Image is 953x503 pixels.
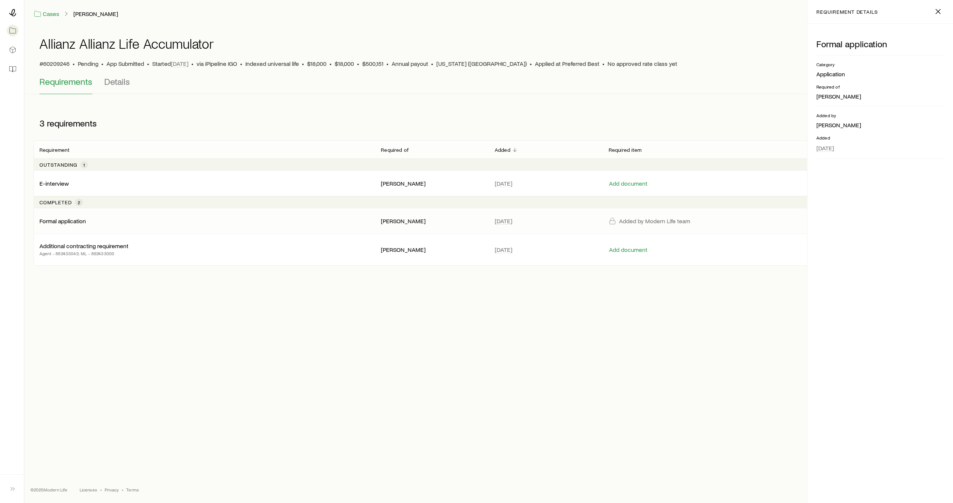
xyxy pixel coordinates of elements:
[100,487,102,493] span: •
[381,147,409,153] p: Required of
[191,60,194,67] span: •
[816,70,944,78] p: Application
[381,246,483,253] p: [PERSON_NAME]
[39,217,86,225] p: Formal application
[34,10,60,18] a: Cases
[80,487,97,493] a: Licenses
[39,162,77,168] p: Outstanding
[39,118,45,128] span: 3
[816,93,944,100] p: [PERSON_NAME]
[495,217,512,225] span: [DATE]
[39,242,128,250] p: Additional contracting requirement
[31,487,68,493] p: © 2025 Modern Life
[39,199,72,205] p: Completed
[609,246,648,253] button: Add document
[816,39,944,49] p: Formal application
[39,147,69,153] p: Requirement
[329,60,332,67] span: •
[386,60,389,67] span: •
[39,60,70,67] span: #60209246
[495,180,512,187] span: [DATE]
[73,60,75,67] span: •
[816,9,878,15] p: requirement details
[602,60,605,67] span: •
[105,487,119,493] a: Privacy
[78,60,98,67] p: Pending
[73,10,118,17] a: [PERSON_NAME]
[39,76,92,87] span: Requirements
[101,60,103,67] span: •
[816,121,944,129] p: [PERSON_NAME]
[104,76,130,87] span: Details
[152,60,188,67] p: Started
[392,60,428,67] span: Annual payout
[78,199,80,205] span: 2
[381,180,483,187] p: [PERSON_NAME]
[39,36,214,51] h1: Allianz Allianz Life Accumulator
[816,112,944,118] p: Added by
[619,217,690,225] p: Added by Modern Life team
[609,147,641,153] p: Required item
[302,60,304,67] span: •
[245,60,299,67] span: Indexed universal life
[39,180,69,187] p: E-interview
[608,60,677,67] span: No approved rate class yet
[147,60,149,67] span: •
[122,487,123,493] span: •
[362,60,383,67] span: $500,151
[39,250,128,257] p: Agent - 862433042; ML - 862433000
[431,60,433,67] span: •
[609,180,648,187] button: Add document
[335,60,354,67] span: $18,000
[381,217,483,225] p: [PERSON_NAME]
[535,60,599,67] span: Applied at Preferred Best
[83,162,85,168] span: 1
[126,487,139,493] a: Terms
[171,60,188,67] span: [DATE]
[816,144,834,152] span: [DATE]
[106,60,144,67] span: App Submitted
[357,60,359,67] span: •
[495,147,510,153] p: Added
[47,118,97,128] span: requirements
[530,60,532,67] span: •
[307,60,326,67] span: $18,000
[197,60,237,67] span: via iPipeline IGO
[816,135,944,141] p: Added
[816,84,944,90] p: Required of
[240,60,242,67] span: •
[495,246,512,253] span: [DATE]
[436,60,527,67] span: [US_STATE] ([GEOGRAPHIC_DATA])
[816,61,944,67] p: Category
[39,76,938,94] div: Application details tabs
